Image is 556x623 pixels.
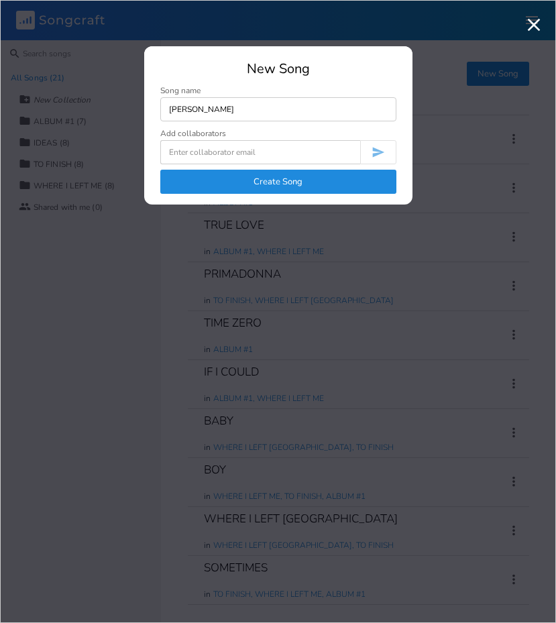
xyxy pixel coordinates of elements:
[160,170,396,194] button: Create Song
[160,62,396,76] div: New Song
[360,140,396,164] button: Invite
[160,87,396,95] div: Song name
[160,140,360,164] input: Enter collaborator email
[160,129,226,137] div: Add collaborators
[160,97,396,121] input: Enter song name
